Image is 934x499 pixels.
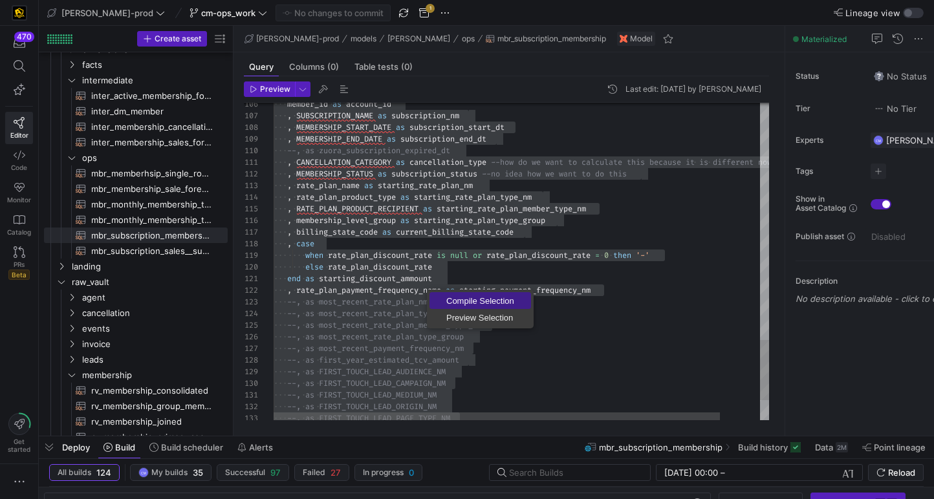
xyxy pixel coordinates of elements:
button: [PERSON_NAME]-prod [241,31,342,47]
span: --, as FIRST_TOUCH_LEAD_MEDIUM_NM [287,390,437,400]
div: Press SPACE to select this row. [44,321,228,336]
button: Successful97 [217,464,289,481]
span: Failed [303,468,325,477]
button: cm-ops_work [186,5,270,21]
button: All builds124 [49,464,120,481]
span: , [287,157,292,167]
span: --, as FIRST_TOUCH_LEAD_ORIGIN_NM [287,401,437,412]
a: rv_membership_primary_cancellation​​​​​​​​​​ [44,429,228,445]
span: '-' [636,250,649,260]
span: --, as most_recent_rate_plan_member_type_nm [287,320,482,330]
button: Reload [868,464,924,481]
div: Press SPACE to select this row. [44,181,228,196]
span: as [396,157,405,167]
span: 0 [409,467,414,478]
span: as [305,273,314,284]
span: subscription_status [391,169,477,179]
a: mbr_subscription_membership​​​​​​​​​​ [44,228,228,243]
div: 118 [244,238,258,249]
span: current_billing_state_code [396,227,514,237]
div: 126 [244,331,258,343]
img: undefined [620,35,627,43]
span: , [287,215,292,226]
span: agent [82,290,226,305]
span: (0) [327,63,339,71]
div: 121 [244,273,258,284]
a: inter_active_membership_forecast​​​​​​​​​​ [44,88,228,103]
button: mbr_subscription_membership [483,31,609,47]
span: mbr_subscription_membership [599,442,722,452]
span: Editor [10,131,28,139]
div: Press SPACE to select this row. [44,429,228,445]
div: 129 [244,366,258,377]
span: 27 [331,467,341,478]
span: Beta [8,270,30,280]
a: inter_membership_cancellations_forecast​​​​​​​​​​ [44,119,228,134]
a: rv_membership_group_member​​​​​​​​​​ [44,398,228,414]
button: 470 [5,31,33,54]
span: Reload [888,467,915,478]
span: , [287,134,292,144]
a: mbr_membership_sale_forecast​​​​​​​​​​ [44,181,228,196]
button: ops [459,31,478,47]
span: MEMBERSHIP_STATUS [296,169,373,179]
div: 114 [244,191,258,203]
span: cm-ops_work [201,8,255,18]
div: 111 [244,156,258,168]
span: Get started [8,438,30,453]
span: , [287,180,292,191]
div: 109 [244,133,258,145]
div: Press SPACE to select this row. [44,88,228,103]
button: Point lineage [856,436,931,458]
div: Press SPACE to select this row. [44,383,228,398]
span: case [296,239,314,249]
span: 97 [270,467,281,478]
span: as [400,215,409,226]
button: Failed27 [294,464,349,481]
span: subscription_nm [391,111,459,121]
img: No status [874,71,884,81]
div: 127 [244,343,258,354]
div: Press SPACE to select this row. [44,274,228,290]
a: PRsBeta [5,241,33,285]
div: 112 [244,168,258,180]
a: mbr_memberhsip_single_row_copy​​​​​​​​​​ [44,165,228,181]
div: 120 [244,261,258,273]
a: inter_dm_member​​​​​​​​​​ [44,103,228,119]
button: [PERSON_NAME]-prod [44,5,168,21]
span: [PERSON_NAME]-prod [256,34,339,43]
button: Build history [732,436,807,458]
div: Press SPACE to select this row. [44,228,228,243]
button: Create asset [137,31,207,47]
span: – [721,467,725,478]
span: --, as most_recent_rate_plan_type_group [287,332,464,342]
span: as [378,111,387,121]
div: Press SPACE to select this row. [44,57,228,72]
button: No statusNo Status [871,68,930,85]
span: rate_plan_payment_frequency_name [296,285,441,295]
span: --no idea how we want to do this [482,169,627,179]
span: = [595,250,600,260]
span: rate_plan_discount_rate [486,250,591,260]
div: Press SPACE to select this row. [44,165,228,181]
span: as [396,122,405,133]
span: starting_discount_ammount [319,273,432,284]
span: --, as zuora_subscription_expired_dt [287,145,450,156]
div: 124 [244,308,258,319]
a: mbr_monthly_membership_trending​​​​​​​​​​ [44,212,228,228]
span: subscription_end_dt [400,134,486,144]
span: as [446,285,455,295]
span: mbr_monthly_membership_trending​​​​​​​​​​ [91,213,213,228]
span: --, as most_recent_rate_plan_nm [287,297,428,307]
span: Columns [289,63,339,71]
div: 130 [244,377,258,389]
span: Monitor [7,196,31,204]
span: then [613,250,631,260]
span: or [473,250,482,260]
span: Table tests [354,63,413,71]
span: Successful [225,468,265,477]
a: mbr_monthly_membership_trending_first_year​​​​​​​​​​ [44,196,228,212]
span: when [305,250,323,260]
div: Press SPACE to select this row. [44,103,228,119]
div: 133 [244,412,258,424]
